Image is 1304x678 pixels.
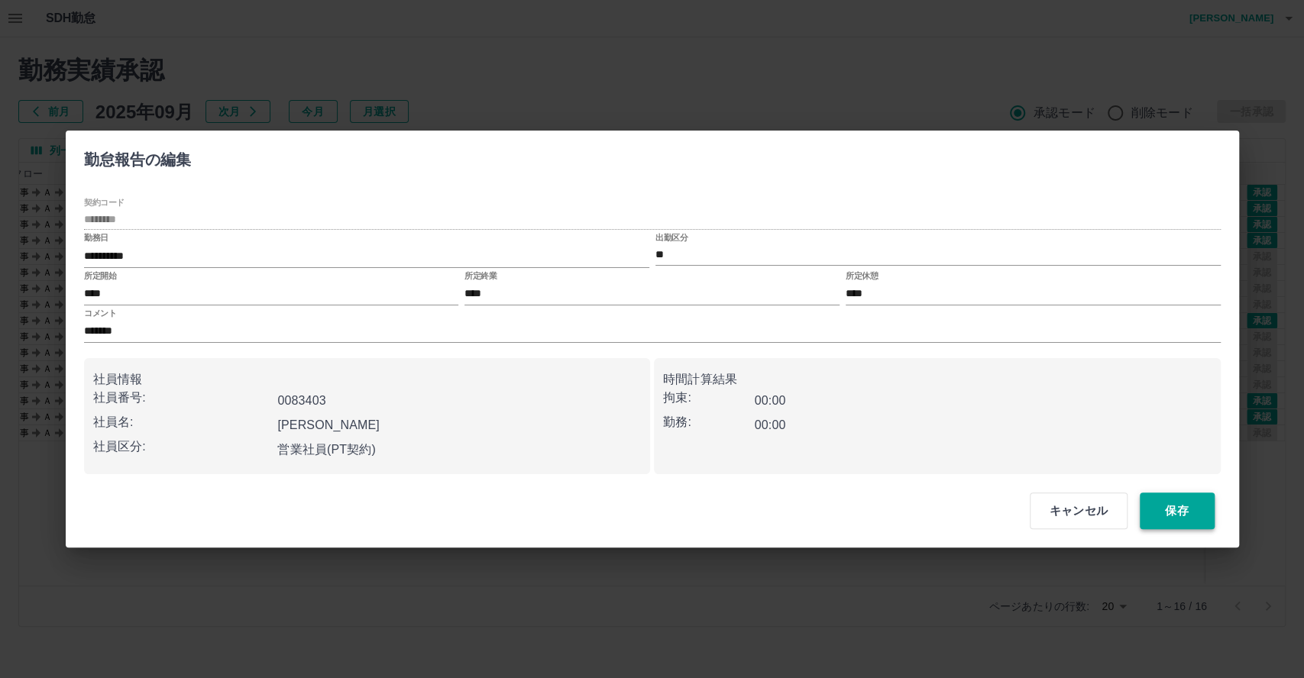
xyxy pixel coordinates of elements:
b: [PERSON_NAME] [277,418,380,431]
p: 時間計算結果 [663,370,1212,389]
p: 拘束: [663,389,755,407]
h2: 勤怠報告の編集 [66,131,210,182]
b: 00:00 [755,394,786,407]
p: 勤務: [663,413,755,431]
p: 社員区分: [93,437,272,456]
b: 0083403 [277,394,325,407]
label: 所定休憩 [846,270,878,281]
button: 保存 [1140,492,1215,529]
label: 契約コード [84,197,125,208]
p: 社員情報 [93,370,642,389]
b: 00:00 [755,418,786,431]
label: 所定開始 [84,270,116,281]
p: 社員名: [93,413,272,431]
p: 社員番号: [93,389,272,407]
label: 出勤区分 [655,232,688,244]
label: 所定終業 [464,270,497,281]
b: 営業社員(PT契約) [277,443,376,456]
label: 勤務日 [84,232,108,244]
label: コメント [84,307,116,318]
button: キャンセル [1030,492,1127,529]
